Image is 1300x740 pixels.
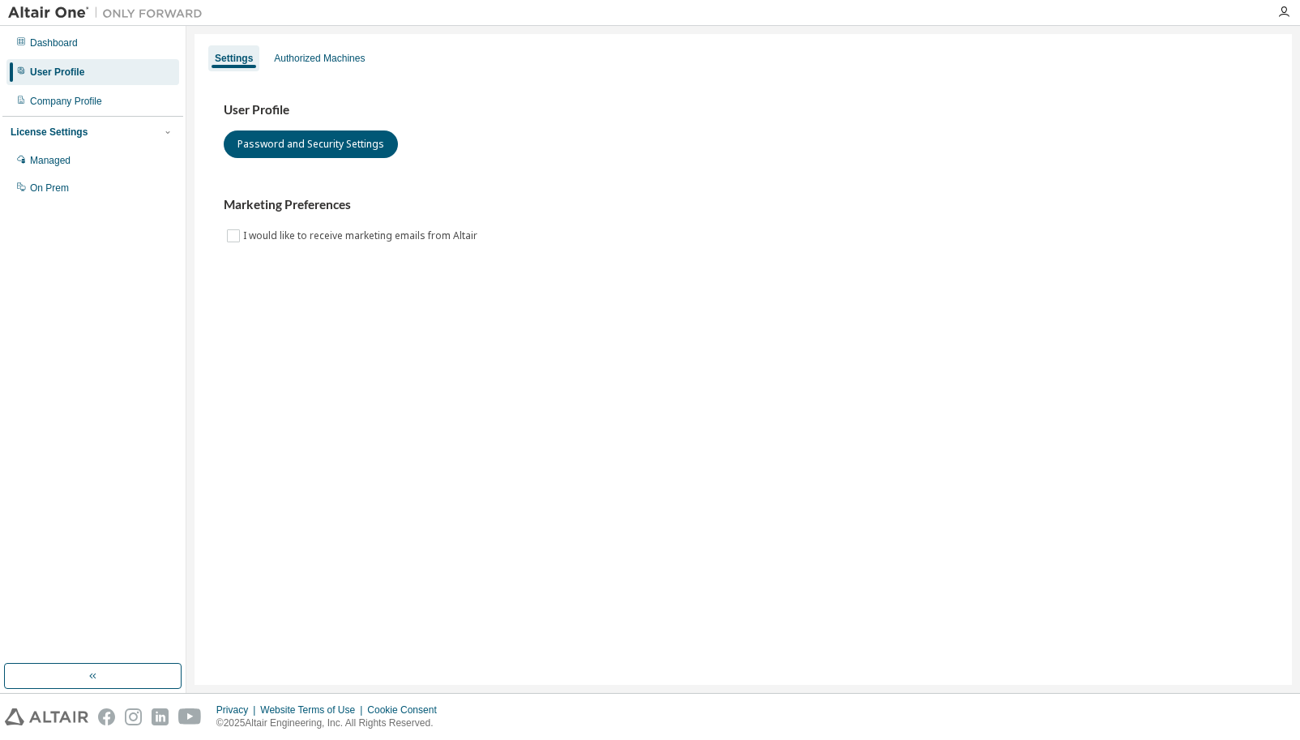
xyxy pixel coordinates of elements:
[125,708,142,725] img: instagram.svg
[215,52,253,65] div: Settings
[224,197,1263,213] h3: Marketing Preferences
[30,95,102,108] div: Company Profile
[216,704,260,716] div: Privacy
[224,130,398,158] button: Password and Security Settings
[30,36,78,49] div: Dashboard
[243,226,481,246] label: I would like to receive marketing emails from Altair
[367,704,446,716] div: Cookie Consent
[274,52,365,65] div: Authorized Machines
[178,708,202,725] img: youtube.svg
[30,182,69,195] div: On Prem
[8,5,211,21] img: Altair One
[11,126,88,139] div: License Settings
[30,66,84,79] div: User Profile
[5,708,88,725] img: altair_logo.svg
[98,708,115,725] img: facebook.svg
[216,716,447,730] p: © 2025 Altair Engineering, Inc. All Rights Reserved.
[30,154,71,167] div: Managed
[152,708,169,725] img: linkedin.svg
[224,102,1263,118] h3: User Profile
[260,704,367,716] div: Website Terms of Use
